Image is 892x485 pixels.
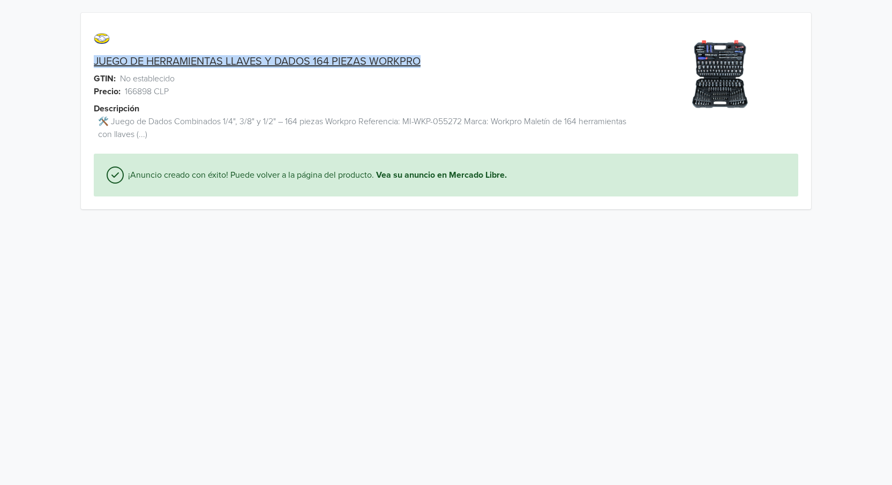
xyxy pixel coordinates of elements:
span: No establecido [120,72,175,85]
span: ¡Anuncio creado con éxito! [124,169,230,181]
span: GTIN: [94,72,116,85]
a: Vea su anuncio en Mercado Libre. [376,169,507,181]
span: Descripción [94,102,139,115]
span: 166898 CLP [125,85,169,98]
a: JUEGO DE HERRAMIENTAS LLAVES Y DADOS 164 PIEZAS WORKPRO [94,55,421,68]
span: Puede volver a la página del producto. [230,169,376,181]
span: 🛠️ Juego de Dados Combinados 1/4", 3/8" y 1/2" – 164 piezas Workpro Referencia: MI-WKP-055272 Mar... [98,115,641,141]
span: Precio: [94,85,121,98]
img: product_image [679,34,760,115]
